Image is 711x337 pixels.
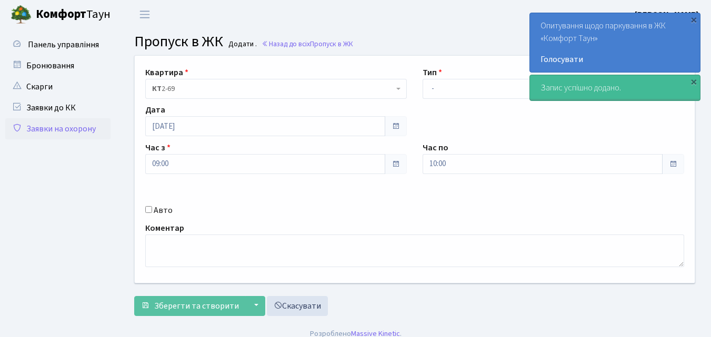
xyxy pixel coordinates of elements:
b: Комфорт [36,6,86,23]
b: КТ [152,84,162,94]
a: Скасувати [267,296,328,316]
div: Опитування щодо паркування в ЖК «Комфорт Таун» [530,13,700,72]
label: Час по [423,141,448,154]
div: Запис успішно додано. [530,75,700,100]
label: Авто [154,204,173,217]
a: Панель управління [5,34,111,55]
label: Квартира [145,66,188,79]
label: Час з [145,141,171,154]
label: Тип [423,66,442,79]
img: logo.png [11,4,32,25]
label: Дата [145,104,165,116]
label: Коментар [145,222,184,234]
a: Голосувати [540,53,689,66]
b: [PERSON_NAME] [635,9,698,21]
a: Бронювання [5,55,111,76]
span: <b>КТ</b>&nbsp;&nbsp;&nbsp;&nbsp;2-69 [152,84,394,94]
span: Пропуск в ЖК [134,31,223,52]
div: × [688,76,699,87]
div: × [688,14,699,25]
span: <b>КТ</b>&nbsp;&nbsp;&nbsp;&nbsp;2-69 [145,79,407,99]
span: Пропуск в ЖК [310,39,353,49]
a: Заявки до КК [5,97,111,118]
small: Додати . [226,40,257,49]
a: [PERSON_NAME] [635,8,698,21]
button: Зберегти та створити [134,296,246,316]
a: Заявки на охорону [5,118,111,139]
span: Таун [36,6,111,24]
a: Назад до всіхПропуск в ЖК [262,39,353,49]
span: Панель управління [28,39,99,50]
span: Зберегти та створити [154,300,239,312]
a: Скарги [5,76,111,97]
button: Переключити навігацію [132,6,158,23]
